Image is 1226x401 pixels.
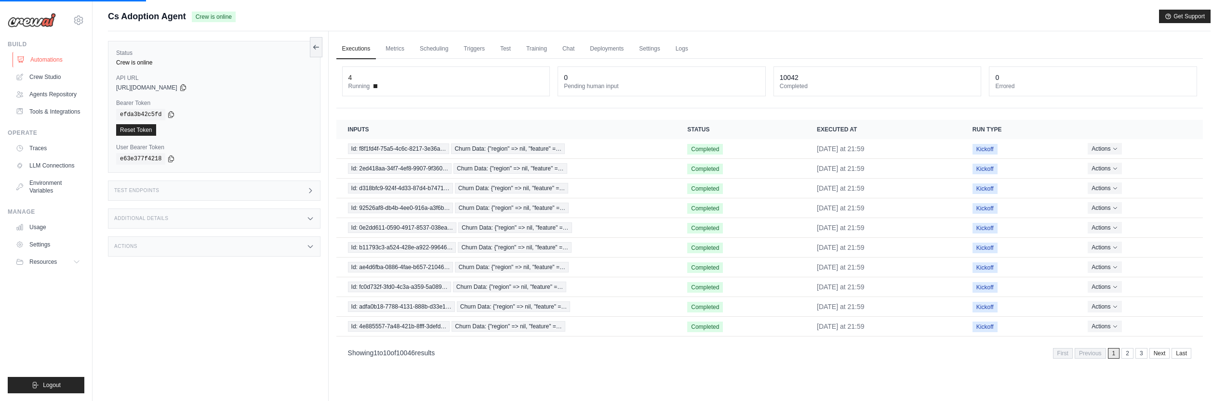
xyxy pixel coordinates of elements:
span: Completed [687,262,723,273]
time: September 30, 2025 at 21:59 PDT [817,244,865,251]
button: Actions for execution [1088,182,1122,194]
span: Id: 0e2dd611-0590-4917-8537-038ea… [348,222,457,233]
span: Id: ae4d6fba-0886-4fae-b657-21046… [348,262,453,272]
span: Churn Data: {"region" => nil, "feature" =… [455,203,569,213]
span: Kickoff [973,322,998,332]
label: API URL [116,74,312,82]
a: View execution details for Id [348,242,665,253]
a: Scheduling [414,39,454,59]
a: 3 [1135,348,1147,359]
a: Usage [12,220,84,235]
span: Kickoff [973,183,998,194]
time: September 30, 2025 at 21:59 PDT [817,224,865,232]
span: Id: adfa0b18-7788-4131-888b-d33e1… [348,301,455,312]
span: Kickoff [973,223,998,233]
a: View execution details for Id [348,262,665,272]
span: 1 [1108,348,1120,359]
a: Environment Variables [12,175,84,198]
div: 4 [348,73,352,82]
span: Completed [687,183,723,194]
span: Id: 2ed418aa-34f7-4ef8-9907-9f360… [348,163,452,174]
th: Executed at [805,120,961,139]
a: Last [1172,348,1191,359]
div: 10042 [780,73,799,82]
span: 10 [383,349,391,357]
code: e63e377f4218 [116,153,165,165]
a: Tools & Integrations [12,104,84,119]
th: Run Type [961,120,1076,139]
span: Previous [1075,348,1106,359]
th: Status [676,120,805,139]
a: Automations [13,52,85,67]
a: Crew Studio [12,69,84,85]
nav: Pagination [1053,348,1191,359]
time: September 30, 2025 at 21:59 PDT [817,263,865,271]
code: efda3b42c5fd [116,109,165,120]
button: Actions for execution [1088,301,1122,312]
span: Churn Data: {"region" => nil, "feature" =… [458,242,572,253]
span: Resources [29,258,57,266]
h3: Additional Details [114,216,168,221]
a: View execution details for Id [348,203,665,213]
span: Churn Data: {"region" => nil, "feature" =… [453,282,567,292]
span: Kickoff [973,164,998,174]
p: Showing to of results [348,348,435,358]
span: Churn Data: {"region" => nil, "feature" =… [453,163,567,174]
h3: Actions [114,244,137,249]
a: View execution details for Id [348,143,665,154]
div: 0 [564,73,568,82]
span: Kickoff [973,243,998,253]
span: Id: 4e885557-7a48-421b-8fff-3defd… [348,321,450,332]
span: [URL][DOMAIN_NAME] [116,84,177,91]
a: View execution details for Id [348,282,665,292]
a: Agents Repository [12,87,84,102]
a: View execution details for Id [348,222,665,233]
a: Metrics [380,39,410,59]
a: Test [494,39,517,59]
span: Churn Data: {"region" => nil, "feature" =… [451,143,565,154]
button: Actions for execution [1088,281,1122,293]
button: Resources [12,254,84,270]
time: September 30, 2025 at 21:59 PDT [817,283,865,291]
button: Get Support [1159,10,1211,23]
span: Completed [687,322,723,332]
span: 1 [373,349,377,357]
button: Actions for execution [1088,242,1122,253]
span: Crew is online [192,12,236,22]
button: Actions for execution [1088,261,1122,273]
span: 10046 [396,349,415,357]
a: LLM Connections [12,158,84,173]
button: Actions for execution [1088,222,1122,233]
th: Inputs [336,120,676,139]
span: Completed [687,203,723,214]
a: Next [1149,348,1170,359]
button: Actions for execution [1088,202,1122,214]
span: Cs Adoption Agent [108,10,186,23]
button: Actions for execution [1088,143,1122,155]
nav: Pagination [336,340,1203,365]
span: Completed [687,223,723,233]
iframe: Chat Widget [1178,355,1226,401]
span: Churn Data: {"region" => nil, "feature" =… [452,321,565,332]
span: Kickoff [973,302,998,312]
section: Crew executions table [336,120,1203,365]
span: Churn Data: {"region" => nil, "feature" =… [455,262,569,272]
span: First [1053,348,1073,359]
a: Logs [670,39,694,59]
span: Completed [687,302,723,312]
span: Kickoff [973,262,998,273]
time: September 30, 2025 at 21:59 PDT [817,303,865,310]
a: View execution details for Id [348,163,665,174]
span: Id: d318bfc9-924f-4d33-87d4-b7471… [348,183,453,194]
time: September 30, 2025 at 21:59 PDT [817,323,865,330]
time: September 30, 2025 at 21:59 PDT [817,145,865,153]
span: Churn Data: {"region" => nil, "feature" =… [455,183,569,194]
span: Churn Data: {"region" => nil, "feature" =… [457,301,571,312]
dt: Pending human input [564,82,760,90]
button: Logout [8,377,84,393]
span: Completed [687,282,723,293]
span: Kickoff [973,144,998,155]
dt: Completed [780,82,975,90]
img: Logo [8,13,56,27]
